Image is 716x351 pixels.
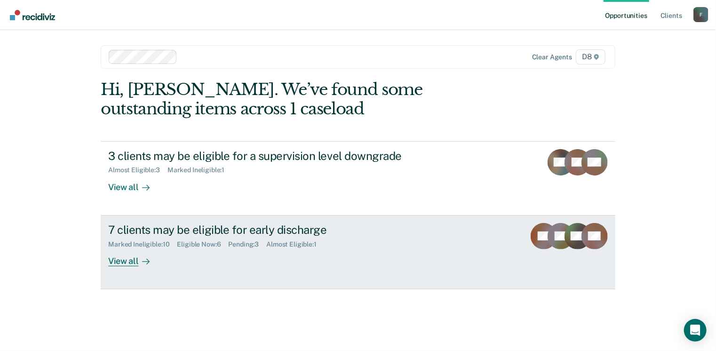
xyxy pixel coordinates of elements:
[684,319,707,342] div: Open Intercom Messenger
[266,240,324,248] div: Almost Eligible : 1
[693,7,708,22] div: F
[532,53,572,61] div: Clear agents
[101,215,615,289] a: 7 clients may be eligible for early dischargeMarked Ineligible:10Eligible Now:6Pending:3Almost El...
[167,166,232,174] div: Marked Ineligible : 1
[576,49,605,64] span: D8
[108,149,438,163] div: 3 clients may be eligible for a supervision level downgrade
[101,141,615,215] a: 3 clients may be eligible for a supervision level downgradeAlmost Eligible:3Marked Ineligible:1Vi...
[108,248,161,266] div: View all
[108,166,167,174] div: Almost Eligible : 3
[693,7,708,22] button: Profile dropdown button
[10,10,55,20] img: Recidiviz
[177,240,228,248] div: Eligible Now : 6
[108,174,161,192] div: View all
[108,223,438,237] div: 7 clients may be eligible for early discharge
[108,240,177,248] div: Marked Ineligible : 10
[101,80,512,119] div: Hi, [PERSON_NAME]. We’ve found some outstanding items across 1 caseload
[229,240,267,248] div: Pending : 3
